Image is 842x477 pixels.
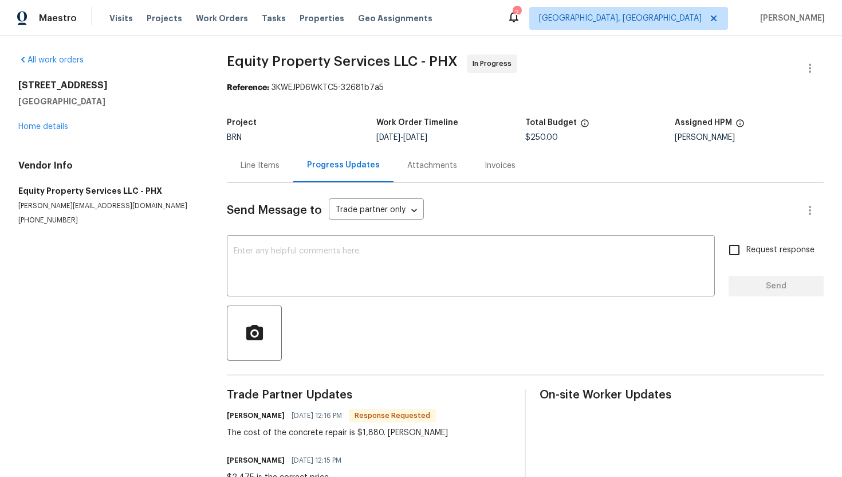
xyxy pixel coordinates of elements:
span: Geo Assignments [358,13,432,24]
p: [PERSON_NAME][EMAIL_ADDRESS][DOMAIN_NAME] [18,201,199,211]
span: [DATE] [403,134,427,142]
span: On-site Worker Updates [540,389,824,401]
h5: Equity Property Services LLC - PHX [18,185,199,197]
span: Properties [300,13,344,24]
div: Attachments [407,160,457,171]
span: [GEOGRAPHIC_DATA], [GEOGRAPHIC_DATA] [539,13,702,24]
span: Visits [109,13,133,24]
h2: [STREET_ADDRESS] [18,80,199,91]
h6: [PERSON_NAME] [227,410,285,421]
h4: Vendor Info [18,160,199,171]
div: Progress Updates [307,159,380,171]
span: Send Message to [227,205,322,216]
div: Invoices [485,160,516,171]
span: [PERSON_NAME] [756,13,825,24]
span: [DATE] 12:16 PM [292,410,342,421]
div: Trade partner only [329,201,424,220]
h5: Assigned HPM [675,119,732,127]
h5: Total Budget [525,119,577,127]
h6: [PERSON_NAME] [227,455,285,466]
span: Response Requested [350,410,435,421]
h5: Work Order Timeline [376,119,458,127]
span: In Progress [473,58,516,69]
span: Equity Property Services LLC - PHX [227,54,458,68]
div: The cost of the concrete repair is $1,880. [PERSON_NAME] [227,427,448,439]
span: BRN [227,134,242,142]
span: Tasks [262,14,286,22]
span: Projects [147,13,182,24]
h5: Project [227,119,257,127]
span: The total cost of line items that have been proposed by Opendoor. This sum includes line items th... [580,119,589,134]
a: All work orders [18,56,84,64]
b: Reference: [227,84,269,92]
span: Request response [746,244,815,256]
div: 2 [513,7,521,18]
span: The hpm assigned to this work order. [735,119,745,134]
span: Maestro [39,13,77,24]
h5: [GEOGRAPHIC_DATA] [18,96,199,107]
span: Work Orders [196,13,248,24]
span: $250.00 [525,134,558,142]
div: Line Items [241,160,280,171]
div: 3KWEJPD6WKTC5-32681b7a5 [227,82,824,93]
div: [PERSON_NAME] [675,134,824,142]
span: - [376,134,427,142]
span: [DATE] 12:15 PM [292,455,341,466]
p: [PHONE_NUMBER] [18,216,199,225]
a: Home details [18,123,68,131]
span: Trade Partner Updates [227,389,511,401]
span: [DATE] [376,134,400,142]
